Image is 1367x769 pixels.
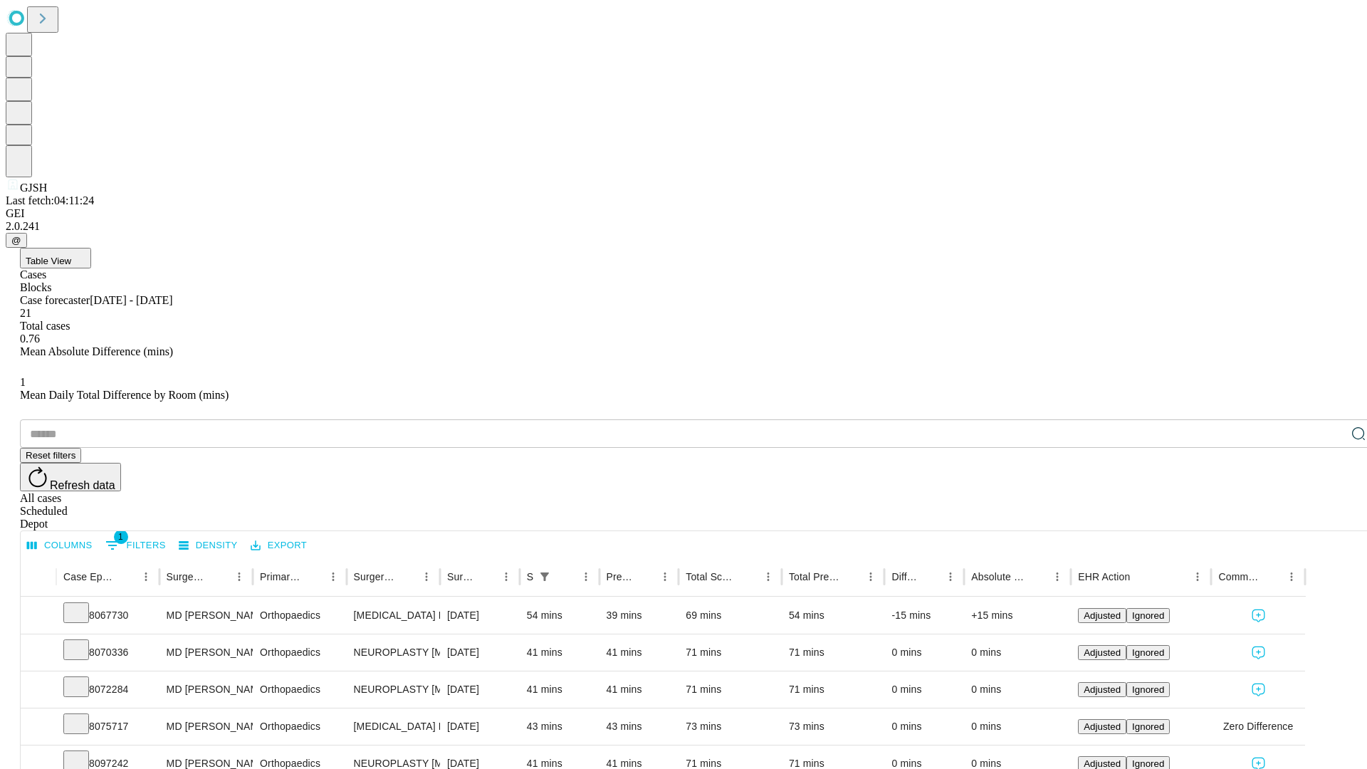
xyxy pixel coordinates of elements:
[971,571,1026,582] div: Absolute Difference
[1218,708,1297,745] div: Zero Difference
[789,708,878,745] div: 73 mins
[1131,567,1151,587] button: Sort
[1126,608,1170,623] button: Ignored
[1047,567,1067,587] button: Menu
[891,708,957,745] div: 0 mins
[1078,719,1126,734] button: Adjusted
[6,194,94,206] span: Last fetch: 04:11:24
[758,567,778,587] button: Menu
[354,708,433,745] div: [MEDICAL_DATA] RELEASE
[1126,719,1170,734] button: Ignored
[20,248,91,268] button: Table View
[1078,571,1130,582] div: EHR Action
[635,567,655,587] button: Sort
[686,671,775,708] div: 71 mins
[686,597,775,634] div: 69 mins
[6,220,1361,233] div: 2.0.241
[686,708,775,745] div: 73 mins
[1084,684,1121,695] span: Adjusted
[496,567,516,587] button: Menu
[576,567,596,587] button: Menu
[447,634,513,671] div: [DATE]
[1084,721,1121,732] span: Adjusted
[556,567,576,587] button: Sort
[20,345,173,357] span: Mean Absolute Difference (mins)
[260,571,301,582] div: Primary Service
[789,597,878,634] div: 54 mins
[607,634,672,671] div: 41 mins
[841,567,861,587] button: Sort
[20,182,47,194] span: GJSH
[28,678,49,703] button: Expand
[63,671,152,708] div: 8072284
[26,256,71,266] span: Table View
[417,567,436,587] button: Menu
[891,634,957,671] div: 0 mins
[20,376,26,388] span: 1
[260,708,339,745] div: Orthopaedics
[971,671,1064,708] div: 0 mins
[447,571,475,582] div: Surgery Date
[1132,647,1164,658] span: Ignored
[20,307,31,319] span: 21
[114,530,128,544] span: 1
[23,535,96,557] button: Select columns
[167,634,246,671] div: MD [PERSON_NAME] [PERSON_NAME]
[789,671,878,708] div: 71 mins
[607,597,672,634] div: 39 mins
[891,671,957,708] div: 0 mins
[1282,567,1301,587] button: Menu
[1132,758,1164,769] span: Ignored
[303,567,323,587] button: Sort
[20,333,40,345] span: 0.76
[971,634,1064,671] div: 0 mins
[20,389,229,401] span: Mean Daily Total Difference by Room (mins)
[1078,682,1126,697] button: Adjusted
[6,233,27,248] button: @
[247,535,310,557] button: Export
[789,571,840,582] div: Total Predicted Duration
[686,634,775,671] div: 71 mins
[1078,608,1126,623] button: Adjusted
[260,671,339,708] div: Orthopaedics
[607,671,672,708] div: 41 mins
[354,571,395,582] div: Surgery Name
[1262,567,1282,587] button: Sort
[28,604,49,629] button: Expand
[20,294,90,306] span: Case forecaster
[167,571,208,582] div: Surgeon Name
[167,708,246,745] div: MD [PERSON_NAME] [PERSON_NAME]
[971,597,1064,634] div: +15 mins
[1084,647,1121,658] span: Adjusted
[1126,682,1170,697] button: Ignored
[527,571,533,582] div: Scheduled In Room Duration
[167,597,246,634] div: MD [PERSON_NAME] [PERSON_NAME]
[63,571,115,582] div: Case Epic Id
[28,715,49,740] button: Expand
[260,597,339,634] div: Orthopaedics
[921,567,941,587] button: Sort
[209,567,229,587] button: Sort
[738,567,758,587] button: Sort
[1126,645,1170,660] button: Ignored
[20,320,70,332] span: Total cases
[6,207,1361,220] div: GEI
[941,567,960,587] button: Menu
[175,535,241,557] button: Density
[20,463,121,491] button: Refresh data
[535,567,555,587] div: 1 active filter
[63,634,152,671] div: 8070336
[607,571,634,582] div: Predicted In Room Duration
[167,671,246,708] div: MD [PERSON_NAME] [PERSON_NAME]
[527,708,592,745] div: 43 mins
[63,597,152,634] div: 8067730
[789,634,878,671] div: 71 mins
[1084,758,1121,769] span: Adjusted
[397,567,417,587] button: Sort
[971,708,1064,745] div: 0 mins
[527,597,592,634] div: 54 mins
[1132,721,1164,732] span: Ignored
[28,641,49,666] button: Expand
[527,671,592,708] div: 41 mins
[1078,645,1126,660] button: Adjusted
